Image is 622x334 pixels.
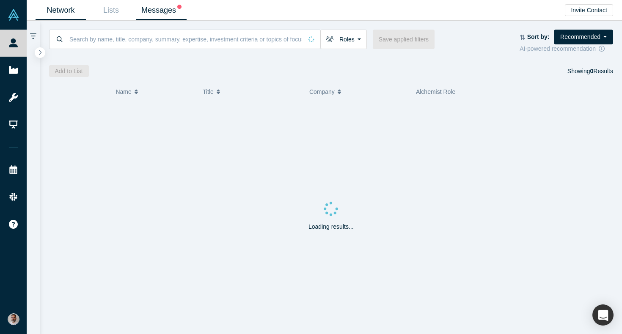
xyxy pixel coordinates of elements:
[527,33,550,40] strong: Sort by:
[320,30,367,49] button: Roles
[520,44,613,53] div: AI-powered recommendation
[309,83,335,101] span: Company
[416,88,455,95] span: Alchemist Role
[565,4,613,16] button: Invite Contact
[373,30,435,49] button: Save applied filters
[69,29,303,49] input: Search by name, title, company, summary, expertise, investment criteria or topics of focus
[554,30,613,44] button: Recommended
[116,83,131,101] span: Name
[116,83,194,101] button: Name
[308,222,354,231] p: Loading results...
[8,9,19,21] img: Alchemist Vault Logo
[136,0,187,20] a: Messages
[203,83,300,101] button: Title
[590,68,613,74] span: Results
[309,83,407,101] button: Company
[590,68,594,74] strong: 0
[203,83,214,101] span: Title
[86,0,136,20] a: Lists
[49,65,89,77] button: Add to List
[567,65,613,77] div: Showing
[8,313,19,325] img: Gotam Bhardwaj's Account
[36,0,86,20] a: Network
